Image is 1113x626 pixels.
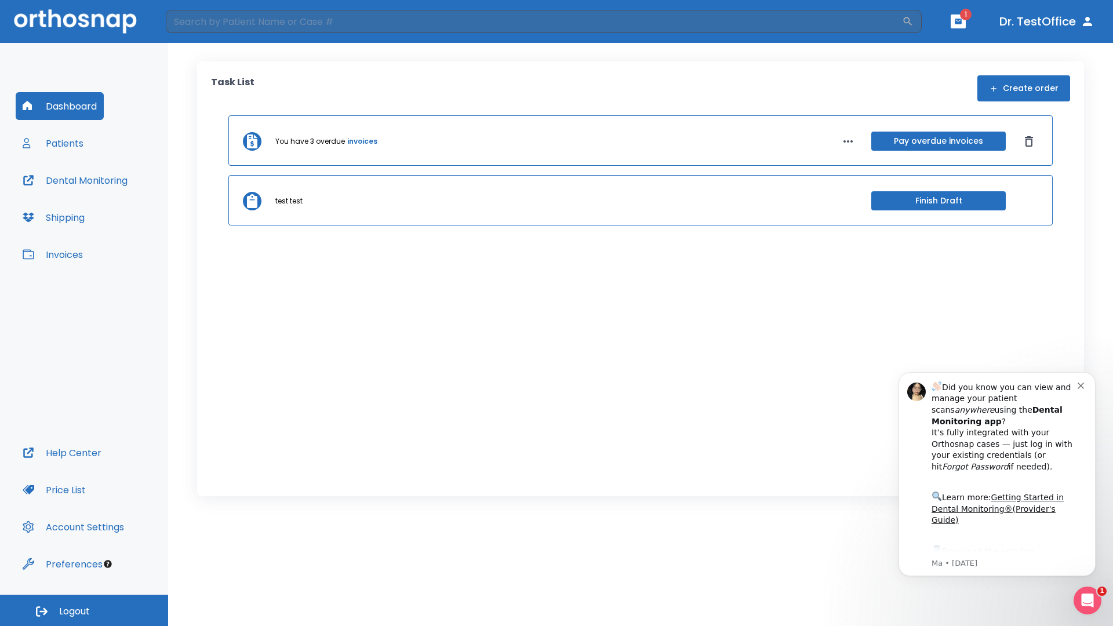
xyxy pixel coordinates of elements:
[275,136,345,147] p: You have 3 overdue
[16,550,110,578] button: Preferences
[871,132,1006,151] button: Pay overdue invoices
[166,10,902,33] input: Search by Patient Name or Case #
[881,358,1113,620] iframe: Intercom notifications message
[275,196,303,206] p: test test
[977,75,1070,101] button: Create order
[16,476,93,504] button: Price List
[16,241,90,268] button: Invoices
[347,136,377,147] a: invoices
[103,559,113,569] div: Tooltip anchor
[211,75,254,101] p: Task List
[16,203,92,231] button: Shipping
[59,605,90,618] span: Logout
[960,9,972,20] span: 1
[16,129,90,157] button: Patients
[1074,587,1101,614] iframe: Intercom live chat
[1020,132,1038,151] button: Dismiss
[16,513,131,541] button: Account Settings
[16,166,134,194] button: Dental Monitoring
[871,191,1006,210] button: Finish Draft
[16,439,108,467] button: Help Center
[16,92,104,120] button: Dashboard
[14,9,137,33] img: Orthosnap
[1097,587,1107,596] span: 1
[995,11,1099,32] button: Dr. TestOffice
